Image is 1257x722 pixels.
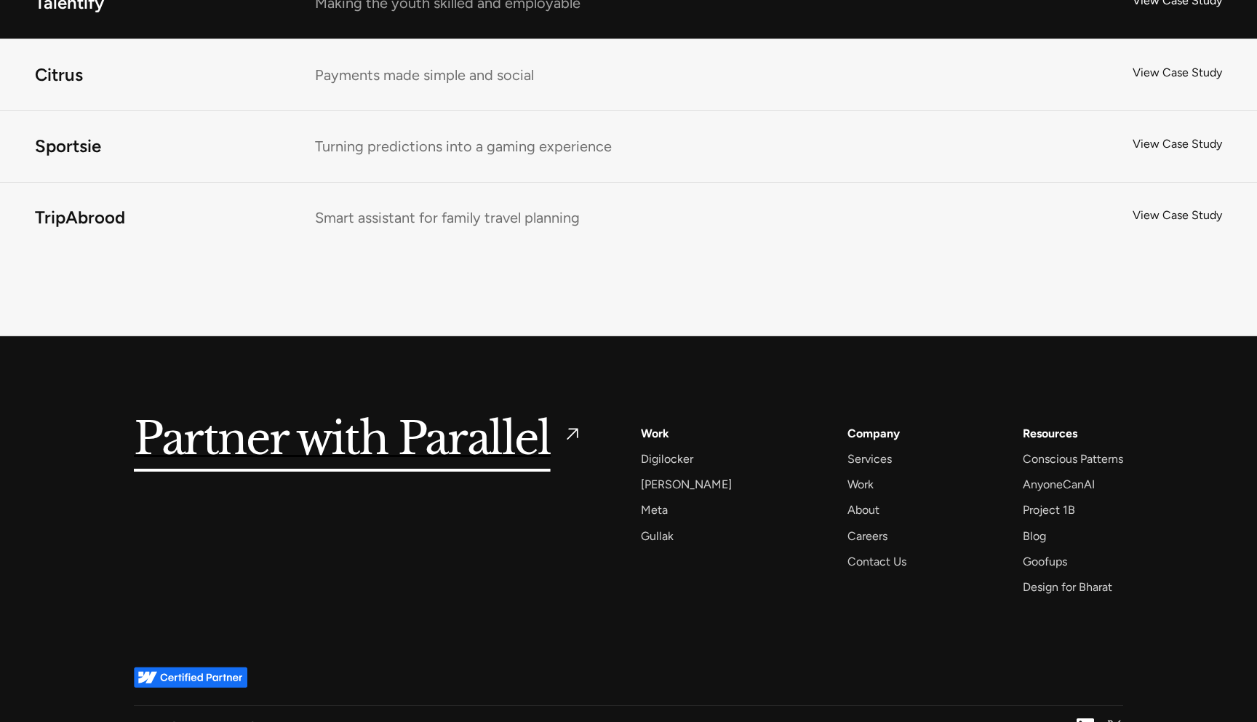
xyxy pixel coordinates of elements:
a: Blog [1023,526,1046,546]
h5: Partner with Parallel [134,424,551,457]
a: Careers [847,526,887,546]
a: Services [847,449,892,469]
a: Goofups [1023,552,1067,571]
div: Resources [1023,424,1077,443]
a: Contact Us [847,552,906,571]
a: Design for Bharat [1023,577,1112,597]
a: Project 1B [1023,500,1075,520]
a: Company [847,424,900,443]
a: [PERSON_NAME] [641,475,732,494]
a: Work [847,475,874,494]
a: About [847,500,879,520]
a: Partner with Parallel [134,424,583,457]
a: Meta [641,500,668,520]
a: Digilocker [641,449,693,469]
a: Conscious Patterns [1023,449,1123,469]
a: Work [641,424,669,443]
a: Gullak [641,526,674,546]
a: AnyoneCanAI [1023,475,1095,494]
